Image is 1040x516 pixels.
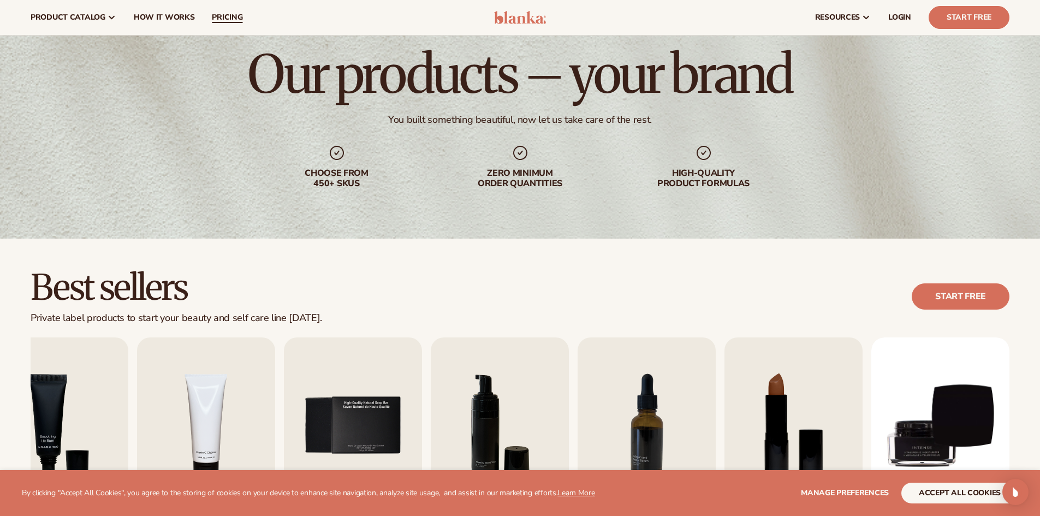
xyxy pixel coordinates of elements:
[929,6,1009,29] a: Start Free
[248,48,792,100] h1: Our products – your brand
[888,13,911,22] span: LOGIN
[557,488,595,498] a: Learn More
[634,168,774,189] div: High-quality product formulas
[801,488,889,498] span: Manage preferences
[134,13,195,22] span: How It Works
[31,269,322,306] h2: Best sellers
[494,11,546,24] img: logo
[267,168,407,189] div: Choose from 450+ Skus
[212,13,242,22] span: pricing
[901,483,1018,503] button: accept all cookies
[801,483,889,503] button: Manage preferences
[912,283,1009,310] a: Start free
[450,168,590,189] div: Zero minimum order quantities
[388,114,652,126] div: You built something beautiful, now let us take care of the rest.
[1002,479,1029,505] div: Open Intercom Messenger
[31,312,322,324] div: Private label products to start your beauty and self care line [DATE].
[31,13,105,22] span: product catalog
[22,489,595,498] p: By clicking "Accept All Cookies", you agree to the storing of cookies on your device to enhance s...
[815,13,860,22] span: resources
